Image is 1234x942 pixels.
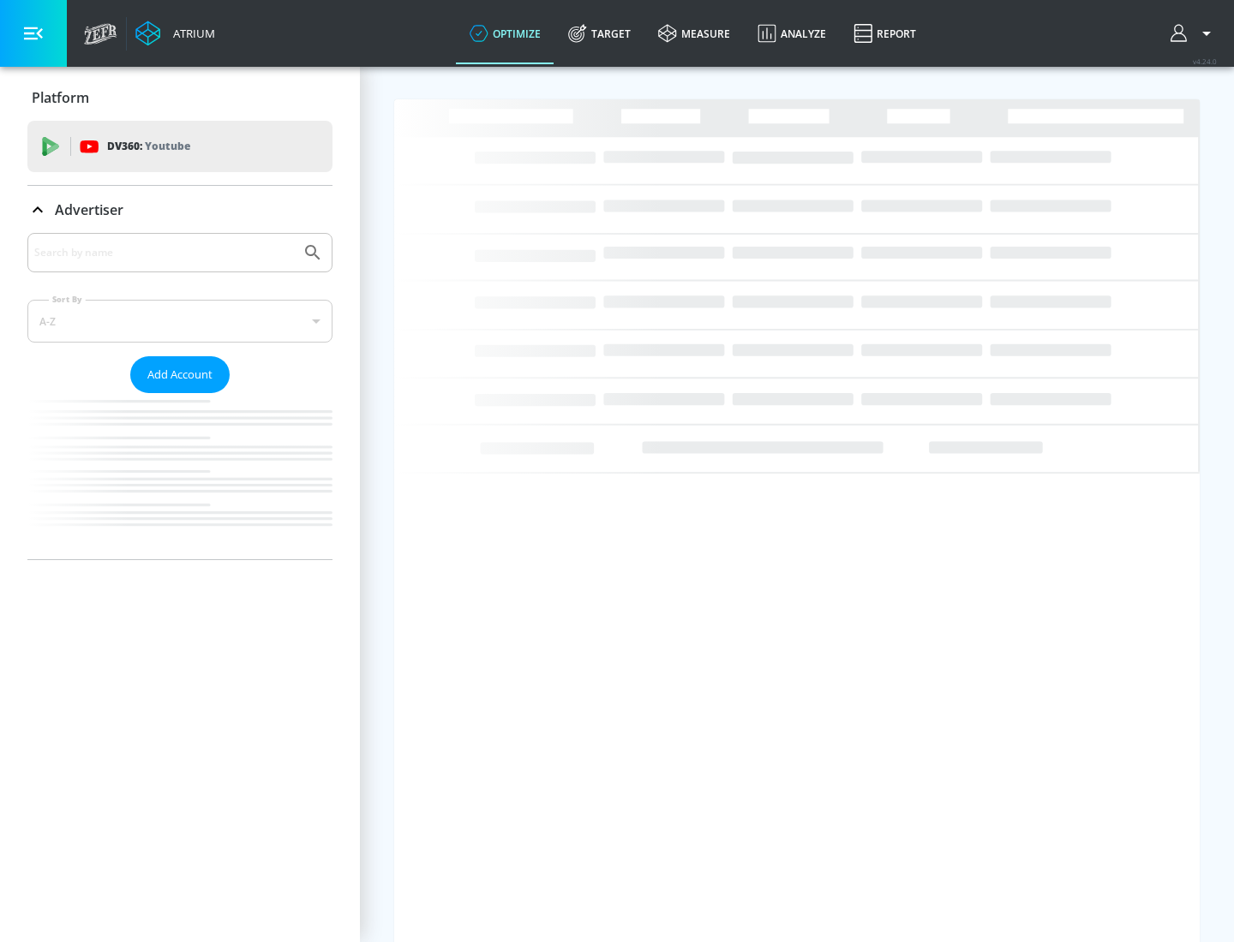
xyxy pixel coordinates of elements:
[135,21,215,46] a: Atrium
[147,365,213,385] span: Add Account
[27,186,332,234] div: Advertiser
[107,137,190,156] p: DV360:
[166,26,215,41] div: Atrium
[27,74,332,122] div: Platform
[554,3,644,64] a: Target
[27,121,332,172] div: DV360: Youtube
[145,137,190,155] p: Youtube
[32,88,89,107] p: Platform
[130,356,230,393] button: Add Account
[49,294,86,305] label: Sort By
[27,300,332,343] div: A-Z
[840,3,930,64] a: Report
[1193,57,1217,66] span: v 4.24.0
[34,241,294,264] input: Search by name
[456,3,554,64] a: optimize
[27,393,332,559] nav: list of Advertiser
[644,3,744,64] a: measure
[55,200,123,219] p: Advertiser
[27,233,332,559] div: Advertiser
[744,3,840,64] a: Analyze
